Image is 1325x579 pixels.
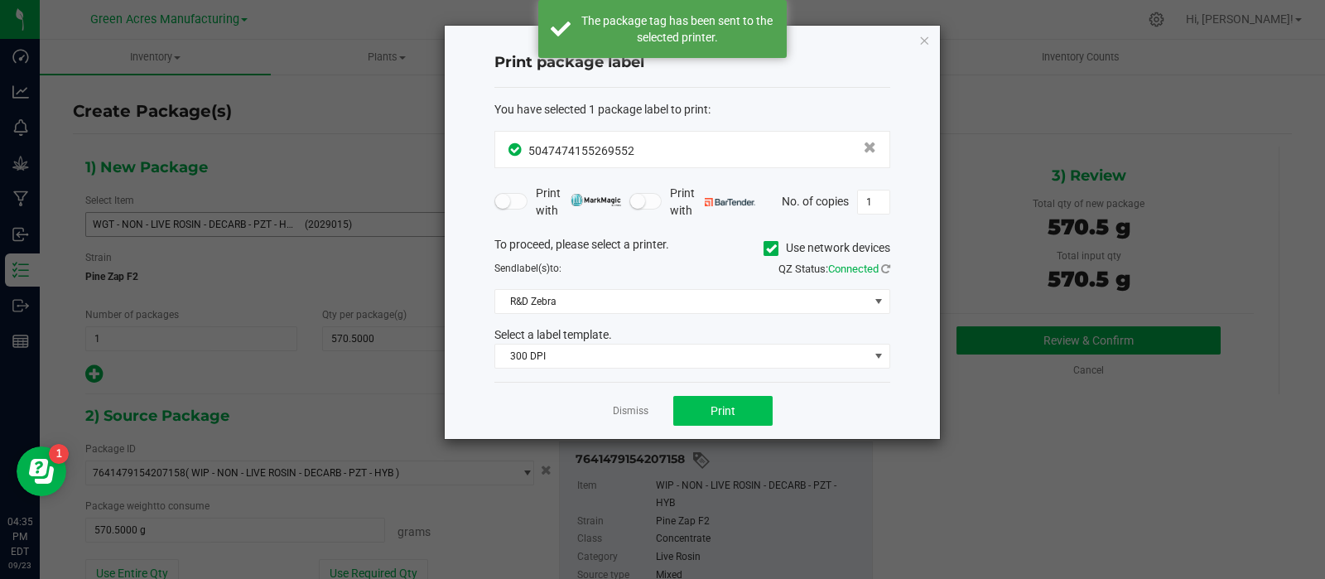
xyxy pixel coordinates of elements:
[495,290,869,313] span: R&D Zebra
[482,326,903,344] div: Select a label template.
[494,101,890,118] div: :
[536,185,621,220] span: Print with
[494,52,890,74] h4: Print package label
[571,194,621,206] img: mark_magic_cybra.png
[828,263,879,275] span: Connected
[508,141,524,158] span: In Sync
[517,263,550,274] span: label(s)
[494,263,561,274] span: Send to:
[494,103,708,116] span: You have selected 1 package label to print
[482,236,903,261] div: To proceed, please select a printer.
[528,144,634,157] span: 5047474155269552
[764,239,890,257] label: Use network devices
[580,12,774,46] div: The package tag has been sent to the selected printer.
[711,404,735,417] span: Print
[613,404,648,418] a: Dismiss
[705,198,755,206] img: bartender.png
[778,263,890,275] span: QZ Status:
[49,444,69,464] iframe: Resource center unread badge
[670,185,755,220] span: Print with
[782,194,849,207] span: No. of copies
[673,396,773,426] button: Print
[495,345,869,368] span: 300 DPI
[17,446,66,496] iframe: Resource center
